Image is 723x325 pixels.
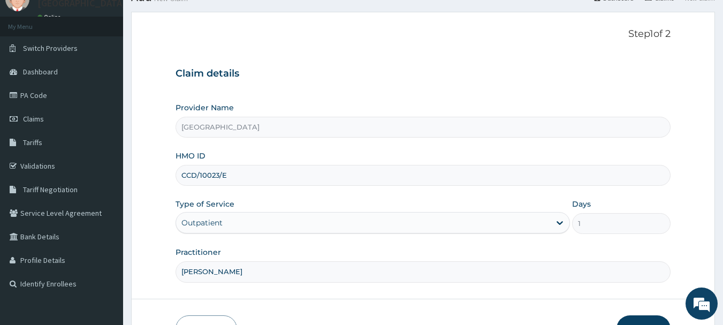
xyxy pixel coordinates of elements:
h3: Claim details [176,68,671,80]
label: HMO ID [176,150,206,161]
div: Outpatient [181,217,223,228]
span: Claims [23,114,44,124]
p: Step 1 of 2 [176,28,671,40]
input: Enter Name [176,261,671,282]
label: Type of Service [176,199,234,209]
input: Enter HMO ID [176,165,671,186]
a: Online [37,13,63,21]
span: Tariff Negotiation [23,185,78,194]
span: Tariffs [23,138,42,147]
span: Dashboard [23,67,58,77]
label: Provider Name [176,102,234,113]
label: Days [572,199,591,209]
label: Practitioner [176,247,221,258]
span: Switch Providers [23,43,78,53]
